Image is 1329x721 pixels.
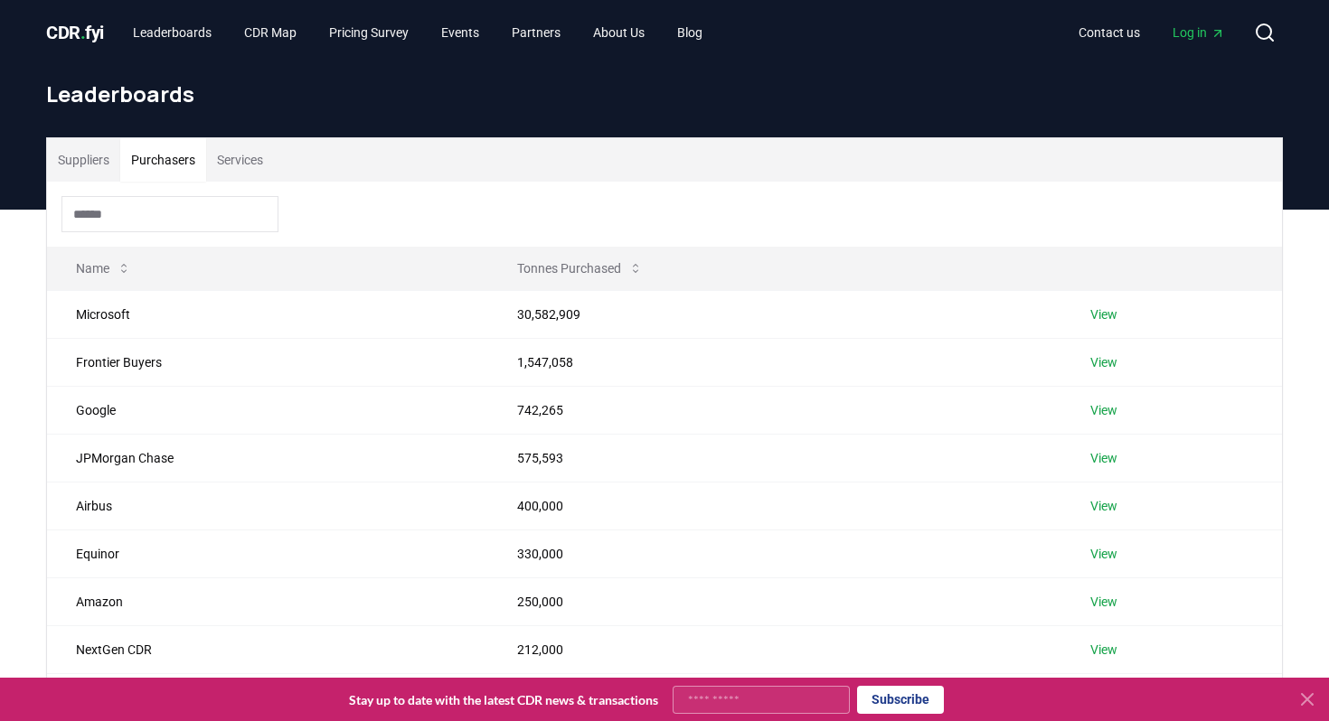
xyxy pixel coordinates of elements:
[46,80,1283,108] h1: Leaderboards
[579,16,659,49] a: About Us
[1090,497,1117,515] a: View
[497,16,575,49] a: Partners
[488,529,1062,577] td: 330,000
[47,529,488,577] td: Equinor
[1064,16,1155,49] a: Contact us
[47,673,488,721] td: BCG
[61,250,146,286] button: Name
[80,22,86,43] span: .
[488,290,1062,338] td: 30,582,909
[46,22,104,43] span: CDR fyi
[47,434,488,482] td: JPMorgan Chase
[47,386,488,434] td: Google
[1173,23,1225,42] span: Log in
[488,625,1062,673] td: 212,000
[488,338,1062,386] td: 1,547,058
[47,577,488,625] td: Amazon
[1064,16,1239,49] nav: Main
[118,16,717,49] nav: Main
[1090,353,1117,371] a: View
[427,16,494,49] a: Events
[315,16,423,49] a: Pricing Survey
[1090,641,1117,659] a: View
[47,290,488,338] td: Microsoft
[488,386,1062,434] td: 742,265
[47,138,120,182] button: Suppliers
[206,138,274,182] button: Services
[488,577,1062,625] td: 250,000
[118,16,226,49] a: Leaderboards
[1090,449,1117,467] a: View
[488,482,1062,529] td: 400,000
[47,338,488,386] td: Frontier Buyers
[488,673,1062,721] td: 209,882
[1090,593,1117,611] a: View
[1090,401,1117,419] a: View
[1158,16,1239,49] a: Log in
[47,482,488,529] td: Airbus
[663,16,717,49] a: Blog
[1090,545,1117,563] a: View
[488,434,1062,482] td: 575,593
[120,138,206,182] button: Purchasers
[47,625,488,673] td: NextGen CDR
[230,16,311,49] a: CDR Map
[1090,305,1117,323] a: View
[503,250,657,286] button: Tonnes Purchased
[46,20,104,45] a: CDR.fyi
